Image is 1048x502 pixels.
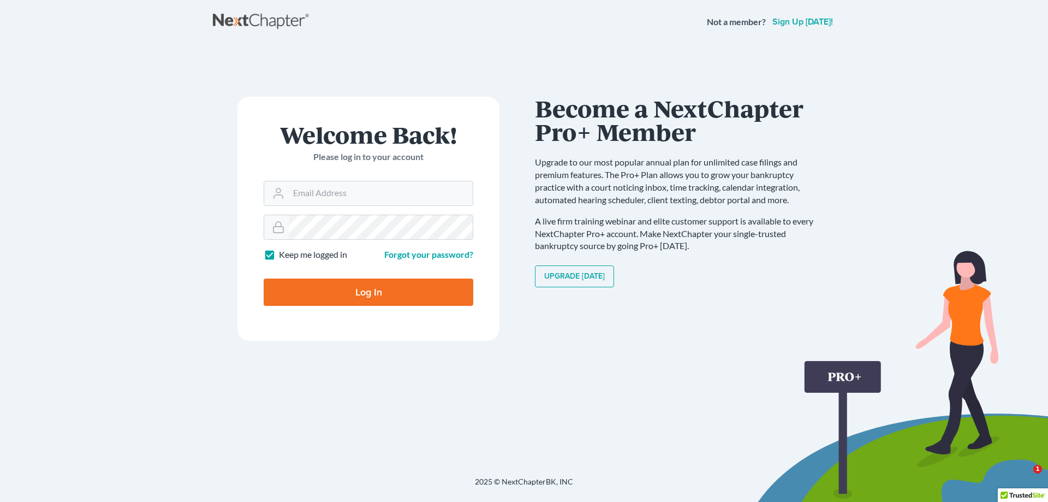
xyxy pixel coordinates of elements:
[289,181,473,205] input: Email Address
[535,265,614,287] a: Upgrade [DATE]
[535,156,824,206] p: Upgrade to our most popular annual plan for unlimited case filings and premium features. The Pro+...
[1033,465,1042,474] span: 1
[213,476,835,496] div: 2025 © NextChapterBK, INC
[535,215,824,253] p: A live firm training webinar and elite customer support is available to every NextChapter Pro+ ac...
[1011,465,1037,491] iframe: Intercom live chat
[535,97,824,143] h1: Become a NextChapter Pro+ Member
[707,16,766,28] strong: Not a member?
[264,123,473,146] h1: Welcome Back!
[264,151,473,163] p: Please log in to your account
[384,249,473,259] a: Forgot your password?
[770,17,835,26] a: Sign up [DATE]!
[264,279,473,306] input: Log In
[279,249,347,261] label: Keep me logged in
